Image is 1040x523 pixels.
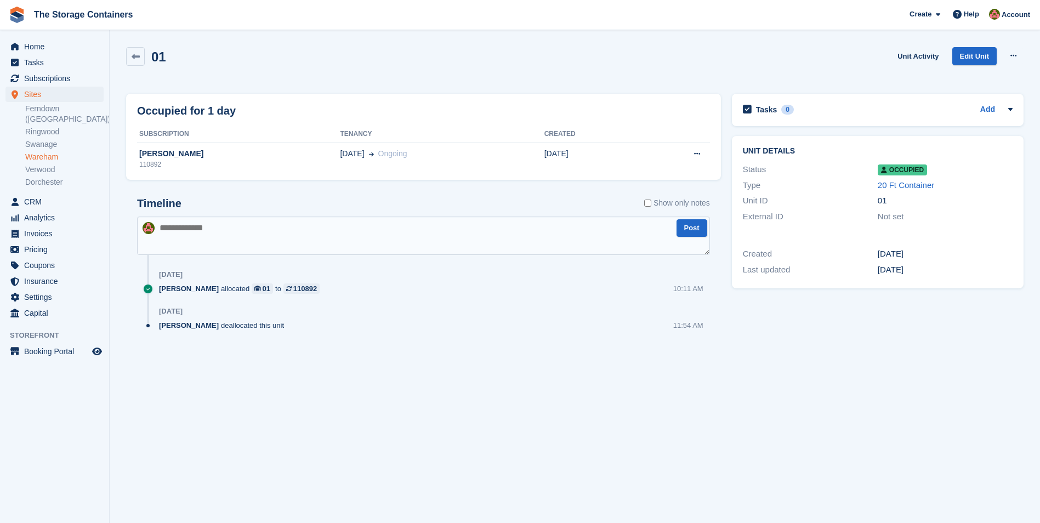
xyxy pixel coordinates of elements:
h2: Occupied for 1 day [137,103,236,119]
a: Verwood [25,164,104,175]
span: Account [1002,9,1030,20]
a: Unit Activity [893,47,943,65]
div: [DATE] [878,248,1013,260]
img: stora-icon-8386f47178a22dfd0bd8f6a31ec36ba5ce8667c1dd55bd0f319d3a0aa187defe.svg [9,7,25,23]
span: Create [910,9,931,20]
span: CRM [24,194,90,209]
div: Type [743,179,878,192]
div: [DATE] [159,270,183,279]
a: menu [5,305,104,321]
div: External ID [743,211,878,223]
a: menu [5,194,104,209]
a: menu [5,289,104,305]
span: Tasks [24,55,90,70]
div: 110892 [137,160,340,169]
a: Preview store [90,345,104,358]
div: Last updated [743,264,878,276]
a: menu [5,242,104,257]
a: menu [5,71,104,86]
div: Not set [878,211,1013,223]
a: menu [5,344,104,359]
th: Created [544,126,640,143]
h2: Timeline [137,197,181,210]
span: Analytics [24,210,90,225]
a: Ferndown ([GEOGRAPHIC_DATA]) [25,104,104,124]
div: [PERSON_NAME] [137,148,340,160]
span: Insurance [24,274,90,289]
span: Pricing [24,242,90,257]
div: Created [743,248,878,260]
span: Invoices [24,226,90,241]
div: allocated to [159,283,325,294]
a: menu [5,258,104,273]
span: Capital [24,305,90,321]
div: 01 [263,283,270,294]
h2: Unit details [743,147,1013,156]
a: Edit Unit [952,47,997,65]
a: 110892 [283,283,320,294]
div: Status [743,163,878,176]
a: Swanage [25,139,104,150]
span: Ongoing [378,149,407,158]
span: [PERSON_NAME] [159,283,219,294]
a: The Storage Containers [30,5,137,24]
a: menu [5,39,104,54]
input: Show only notes [644,197,651,209]
th: Subscription [137,126,340,143]
a: menu [5,274,104,289]
label: Show only notes [644,197,710,209]
a: Ringwood [25,127,104,137]
h2: 01 [151,49,166,64]
div: [DATE] [159,307,183,316]
th: Tenancy [340,126,544,143]
span: Subscriptions [24,71,90,86]
a: menu [5,55,104,70]
button: Post [677,219,707,237]
div: 110892 [293,283,317,294]
span: Home [24,39,90,54]
div: 11:54 AM [673,320,703,331]
span: Coupons [24,258,90,273]
span: Occupied [878,164,927,175]
a: menu [5,210,104,225]
div: 10:11 AM [673,283,703,294]
img: Kirsty Simpson [989,9,1000,20]
span: Help [964,9,979,20]
a: menu [5,226,104,241]
span: [DATE] [340,148,364,160]
img: Kirsty Simpson [143,222,155,234]
a: 01 [252,283,273,294]
div: [DATE] [878,264,1013,276]
span: Sites [24,87,90,102]
span: [PERSON_NAME] [159,320,219,331]
div: deallocated this unit [159,320,289,331]
a: Add [980,104,995,116]
h2: Tasks [756,105,777,115]
a: 20 Ft Container [878,180,934,190]
span: Storefront [10,330,109,341]
span: Booking Portal [24,344,90,359]
a: menu [5,87,104,102]
div: Unit ID [743,195,878,207]
td: [DATE] [544,143,640,175]
div: 0 [781,105,794,115]
div: 01 [878,195,1013,207]
a: Dorchester [25,177,104,187]
span: Settings [24,289,90,305]
a: Wareham [25,152,104,162]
